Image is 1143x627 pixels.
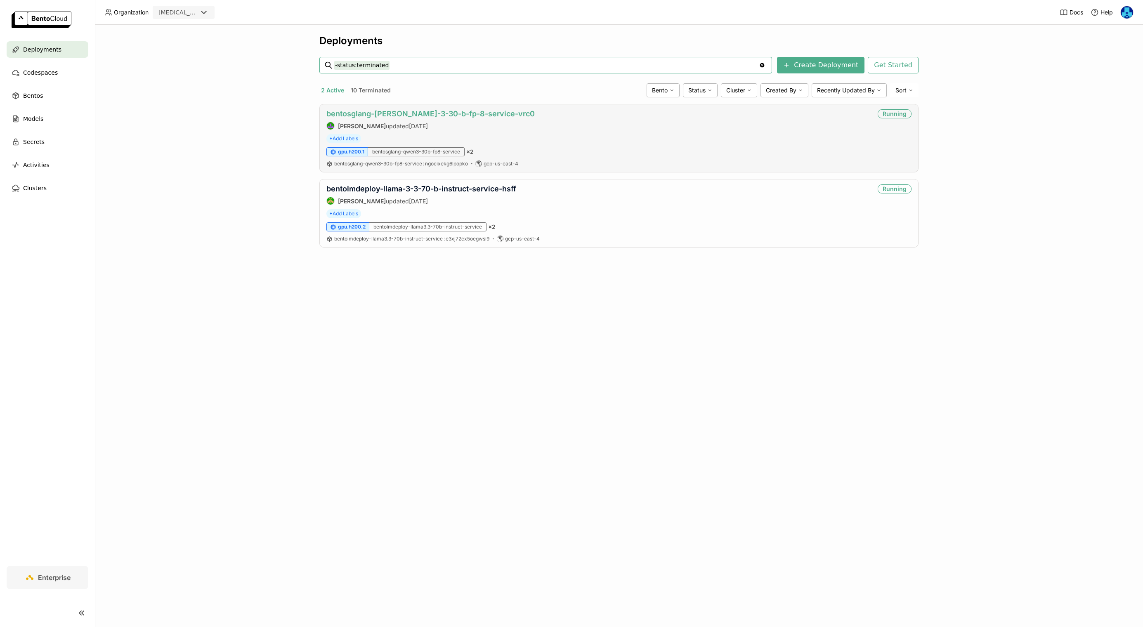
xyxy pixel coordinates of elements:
[23,114,43,124] span: Models
[334,160,468,167] a: bentosglang-qwen3-30b-fp8-service:ngocixekg6lpopko
[23,160,50,170] span: Activities
[114,9,149,16] span: Organization
[484,160,518,167] span: gcp-us-east-4
[334,160,468,167] span: bentosglang-qwen3-30b-fp8-service ngocixekg6lpopko
[890,83,919,97] div: Sort
[759,62,765,68] svg: Clear value
[878,184,912,193] div: Running
[1070,9,1083,16] span: Docs
[726,87,745,94] span: Cluster
[688,87,706,94] span: Status
[1121,6,1133,19] img: Yi Guo
[12,12,71,28] img: logo
[327,197,334,205] img: Steve Guo
[7,566,88,589] a: Enterprise
[326,184,516,193] a: bentolmdeploy-llama-3-3-70-b-instruct-service-hsff
[7,111,88,127] a: Models
[334,59,759,72] input: Search
[338,148,364,155] span: gpu.h200.1
[444,236,445,242] span: :
[38,573,71,582] span: Enterprise
[319,85,346,96] button: 2 Active
[326,197,516,205] div: updated
[334,236,489,242] span: bentolmdeploy-llama3.3-70b-instruct-service e3xj72cx5oegwsi9
[326,122,535,130] div: updated
[868,57,919,73] button: Get Started
[760,83,808,97] div: Created By
[319,35,919,47] div: Deployments
[338,123,386,130] strong: [PERSON_NAME]
[777,57,864,73] button: Create Deployment
[878,109,912,118] div: Running
[23,91,43,101] span: Bentos
[647,83,680,97] div: Bento
[7,41,88,58] a: Deployments
[334,236,489,242] a: bentolmdeploy-llama3.3-70b-instruct-service:e3xj72cx5oegwsi9
[7,157,88,173] a: Activities
[812,83,887,97] div: Recently Updated By
[652,87,668,94] span: Bento
[368,147,465,156] div: bentosglang-qwen3-30b-fp8-service
[158,8,197,16] div: [MEDICAL_DATA]
[338,198,386,205] strong: [PERSON_NAME]
[409,198,428,205] span: [DATE]
[326,209,361,218] span: +Add Labels
[7,64,88,81] a: Codespaces
[683,83,718,97] div: Status
[7,134,88,150] a: Secrets
[326,134,361,143] span: +Add Labels
[1091,8,1113,16] div: Help
[23,137,45,147] span: Secrets
[369,222,486,231] div: bentolmdeploy-llama3.3-70b-instruct-service
[423,160,424,167] span: :
[198,9,199,17] input: Selected revia.
[488,223,496,231] span: × 2
[1100,9,1113,16] span: Help
[349,85,392,96] button: 10 Terminated
[409,123,428,130] span: [DATE]
[23,45,61,54] span: Deployments
[817,87,875,94] span: Recently Updated By
[895,87,907,94] span: Sort
[466,148,474,156] span: × 2
[338,224,366,230] span: gpu.h200.2
[326,109,535,118] a: bentosglang-[PERSON_NAME]-3-30-b-fp-8-service-vrc0
[23,183,47,193] span: Clusters
[766,87,796,94] span: Created By
[7,87,88,104] a: Bentos
[505,236,540,242] span: gcp-us-east-4
[721,83,757,97] div: Cluster
[7,180,88,196] a: Clusters
[327,122,334,130] img: Shenyang Zhao
[23,68,58,78] span: Codespaces
[1060,8,1083,16] a: Docs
